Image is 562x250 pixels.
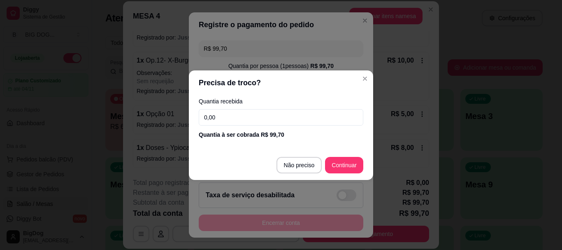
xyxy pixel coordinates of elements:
button: Close [358,72,372,85]
header: Precisa de troco? [189,70,373,95]
label: Quantia recebida [199,98,363,104]
button: Continuar [325,157,363,173]
div: Quantia à ser cobrada R$ 99,70 [199,131,363,139]
button: Não preciso [276,157,322,173]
